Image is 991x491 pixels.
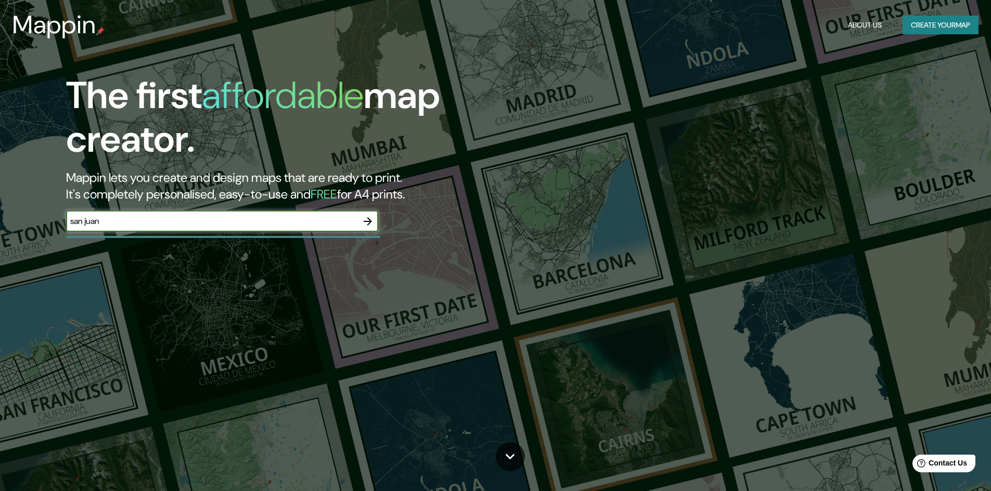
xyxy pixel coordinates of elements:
h5: FREE [311,186,337,202]
iframe: Help widget launcher [898,450,980,480]
h3: Mappin [12,10,96,39]
button: Create yourmap [903,16,979,35]
img: mappin-pin [96,27,105,35]
input: Choose your favourite place [66,215,357,227]
h1: affordable [202,71,364,120]
button: About Us [844,16,886,35]
h2: Mappin lets you create and design maps that are ready to print. It's completely personalised, eas... [66,169,562,203]
h1: The first map creator. [66,74,562,169]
